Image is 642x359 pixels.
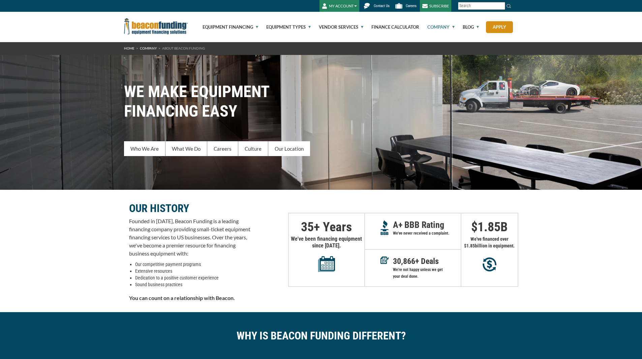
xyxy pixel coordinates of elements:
[195,12,258,42] a: Equipment Financing
[461,236,518,249] p: We've financed over $ billion in equipment.
[486,21,513,33] a: Apply
[393,257,415,266] span: 30,866
[135,268,250,274] li: Extensive resources
[301,219,314,234] span: 35
[393,230,461,237] p: We've never received a complaint.
[364,12,419,42] a: Finance Calculator
[129,332,513,339] p: WHY IS BEACON FUNDING DIFFERENT?
[258,12,311,42] a: Equipment Types
[207,141,238,156] a: Careers
[406,4,417,8] span: Careers
[311,12,363,42] a: Vendor Services
[289,236,364,272] p: We've been financing equipment since [DATE].
[498,3,503,9] a: Clear search text
[466,243,475,248] span: 1.85
[483,257,496,272] img: Millions in equipment purchases
[129,217,250,258] p: Founded in [DATE], Beacon Funding is a leading financing company providing small-ticket equipment...
[124,82,518,121] h1: WE MAKE EQUIPMENT FINANCING EASY
[135,274,250,281] li: Dedication to a positive customer experience
[478,219,500,234] span: 1.85
[124,23,188,28] a: Beacon Funding Corporation
[268,141,310,156] a: Our Location
[455,12,479,42] a: Blog
[238,141,268,156] a: Culture
[129,295,235,301] strong: You can count on a relationship with Beacon.
[140,46,157,50] a: Company
[506,3,512,9] img: Search
[393,221,461,228] p: A+ BBB Rating
[380,220,389,235] img: A+ Reputation BBB
[162,46,205,50] span: About Beacon Funding
[135,261,250,268] li: Our competitive payment programs
[374,4,390,8] span: Contact Us
[420,12,455,42] a: Company
[393,258,461,265] p: + Deals
[458,2,505,10] input: Search
[380,257,389,264] img: Deals in Equipment Financing
[124,46,134,50] a: HOME
[318,256,335,272] img: Years in equipment financing
[129,204,250,212] p: OUR HISTORY
[124,18,188,34] img: Beacon Funding Corporation
[135,281,250,288] li: Sound business practices
[124,141,165,156] a: Who We Are
[393,266,461,280] p: We're not happy unless we get your deal done.
[461,223,518,230] p: $ B
[165,141,207,156] a: What We Do
[289,223,364,230] p: + Years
